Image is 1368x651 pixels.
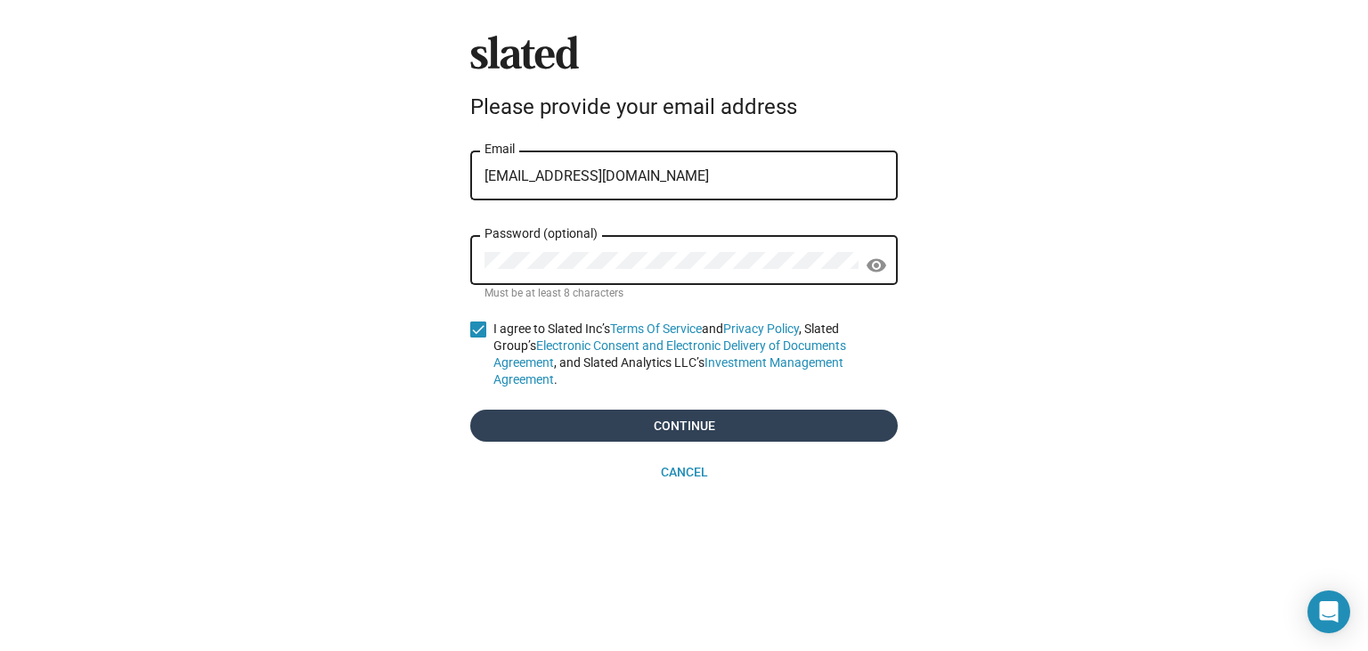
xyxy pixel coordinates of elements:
[493,321,898,388] span: I agree to Slated Inc’s and , Slated Group’s , and Slated Analytics LLC’s .
[1307,590,1350,633] div: Open Intercom Messenger
[470,36,898,126] sl-branding: Please provide your email address
[470,94,898,119] div: Please provide your email address
[484,287,623,301] mat-hint: Must be at least 8 characters
[484,410,883,442] span: Continue
[470,410,898,442] button: Continue
[484,456,883,488] span: Cancel
[859,248,894,283] button: Hide password
[723,321,799,336] a: Privacy Policy
[470,456,898,488] a: Cancel
[493,338,846,370] a: Electronic Consent and Electronic Delivery of Documents Agreement
[866,252,887,280] mat-icon: visibility
[610,321,702,336] a: Terms Of Service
